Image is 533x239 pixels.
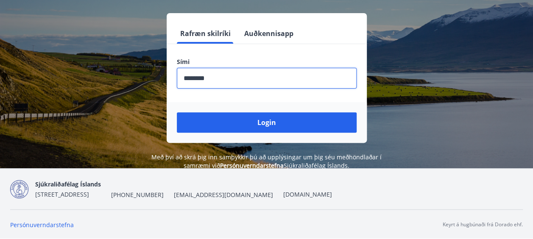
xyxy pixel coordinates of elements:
[111,191,164,199] span: [PHONE_NUMBER]
[35,180,101,188] span: Sjúkraliðafélag Íslands
[35,190,89,198] span: [STREET_ADDRESS]
[151,153,382,170] span: Með því að skrá þig inn samþykkir þú að upplýsingar um þig séu meðhöndlaðar í samræmi við Sjúkral...
[443,221,523,228] p: Keyrt á hugbúnaði frá Dorado ehf.
[174,191,273,199] span: [EMAIL_ADDRESS][DOMAIN_NAME]
[10,180,28,198] img: d7T4au2pYIU9thVz4WmmUT9xvMNnFvdnscGDOPEg.png
[177,112,357,133] button: Login
[177,58,357,66] label: Sími
[241,23,297,44] button: Auðkennisapp
[283,190,332,198] a: [DOMAIN_NAME]
[220,161,284,170] a: Persónuverndarstefna
[10,221,74,229] a: Persónuverndarstefna
[177,23,234,44] button: Rafræn skilríki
